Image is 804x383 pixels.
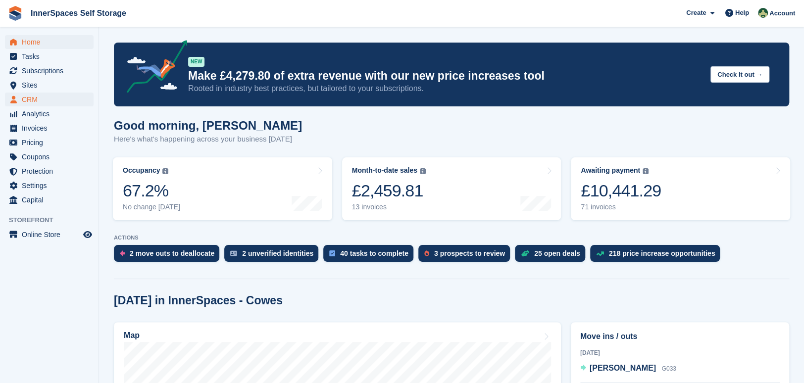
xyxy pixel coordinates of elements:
div: [DATE] [580,348,780,357]
a: menu [5,228,94,241]
a: menu [5,107,94,121]
a: Occupancy 67.2% No change [DATE] [113,157,332,220]
img: icon-info-grey-7440780725fd019a000dd9b08b2336e03edf1995a4989e88bcd33f0948082b44.svg [643,168,649,174]
a: Preview store [82,229,94,240]
span: [PERSON_NAME] [590,364,656,372]
span: Protection [22,164,81,178]
a: Month-to-date sales £2,459.81 13 invoices [342,157,561,220]
span: Help [735,8,749,18]
p: ACTIONS [114,235,789,241]
a: 2 move outs to deallocate [114,245,224,267]
span: Pricing [22,136,81,149]
img: icon-info-grey-7440780725fd019a000dd9b08b2336e03edf1995a4989e88bcd33f0948082b44.svg [420,168,426,174]
h2: [DATE] in InnerSpaces - Cowes [114,294,283,307]
img: price-adjustments-announcement-icon-8257ccfd72463d97f412b2fc003d46551f7dbcb40ab6d574587a9cd5c0d94... [118,40,188,96]
a: Awaiting payment £10,441.29 71 invoices [571,157,790,220]
img: prospect-51fa495bee0391a8d652442698ab0144808aea92771e9ea1ae160a38d050c398.svg [424,250,429,256]
div: 67.2% [123,181,180,201]
div: 2 move outs to deallocate [130,249,214,257]
span: Coupons [22,150,81,164]
div: 71 invoices [581,203,661,211]
span: G033 [661,365,676,372]
a: menu [5,164,94,178]
img: task-75834270c22a3079a89374b754ae025e5fb1db73e45f91037f5363f120a921f8.svg [329,250,335,256]
span: Sites [22,78,81,92]
div: 218 price increase opportunities [609,249,715,257]
img: deal-1b604bf984904fb50ccaf53a9ad4b4a5d6e5aea283cecdc64d6e3604feb123c2.svg [521,250,529,257]
span: Analytics [22,107,81,121]
span: Subscriptions [22,64,81,78]
img: price_increase_opportunities-93ffe204e8149a01c8c9dc8f82e8f89637d9d84a8eef4429ea346261dce0b2c0.svg [596,251,604,256]
p: Rooted in industry best practices, but tailored to your subscriptions. [188,83,703,94]
a: menu [5,78,94,92]
a: menu [5,49,94,63]
div: 13 invoices [352,203,426,211]
div: 25 open deals [534,249,580,257]
span: Home [22,35,81,49]
div: Occupancy [123,166,160,175]
img: move_outs_to_deallocate_icon-f764333ba52eb49d3ac5e1228854f67142a1ed5810a6f6cc68b1a99e826820c5.svg [120,250,125,256]
a: menu [5,179,94,192]
div: Month-to-date sales [352,166,417,175]
img: Paula Amey [758,8,768,18]
span: Create [686,8,706,18]
span: Settings [22,179,81,192]
span: Storefront [9,215,99,225]
span: Invoices [22,121,81,135]
img: stora-icon-8386f47178a22dfd0bd8f6a31ec36ba5ce8667c1dd55bd0f319d3a0aa187defe.svg [8,6,23,21]
a: 3 prospects to review [418,245,515,267]
h1: Good morning, [PERSON_NAME] [114,119,302,132]
span: Account [769,8,795,18]
img: verify_identity-adf6edd0f0f0b5bbfe63781bf79b02c33cf7c696d77639b501bdc392416b5a36.svg [230,250,237,256]
h2: Map [124,331,140,340]
a: [PERSON_NAME] G033 [580,362,676,375]
img: icon-info-grey-7440780725fd019a000dd9b08b2336e03edf1995a4989e88bcd33f0948082b44.svg [162,168,168,174]
span: Online Store [22,228,81,241]
a: 40 tasks to complete [323,245,418,267]
a: menu [5,121,94,135]
span: CRM [22,93,81,106]
a: 25 open deals [515,245,590,267]
div: £10,441.29 [581,181,661,201]
div: £2,459.81 [352,181,426,201]
div: Awaiting payment [581,166,640,175]
span: Tasks [22,49,81,63]
button: Check it out → [710,66,769,83]
a: 2 unverified identities [224,245,323,267]
a: menu [5,150,94,164]
div: NEW [188,57,204,67]
a: menu [5,193,94,207]
h2: Move ins / outs [580,331,780,342]
a: InnerSpaces Self Storage [27,5,130,21]
a: menu [5,35,94,49]
span: Capital [22,193,81,207]
a: 218 price increase opportunities [590,245,725,267]
p: Here's what's happening across your business [DATE] [114,134,302,145]
div: No change [DATE] [123,203,180,211]
a: menu [5,136,94,149]
div: 3 prospects to review [434,249,505,257]
div: 40 tasks to complete [340,249,408,257]
p: Make £4,279.80 of extra revenue with our new price increases tool [188,69,703,83]
div: 2 unverified identities [242,249,313,257]
a: menu [5,93,94,106]
a: menu [5,64,94,78]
